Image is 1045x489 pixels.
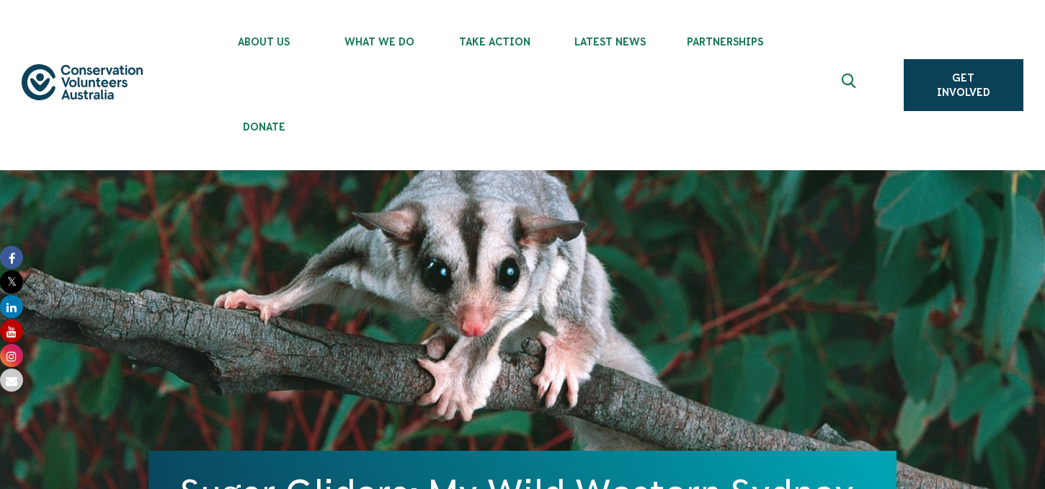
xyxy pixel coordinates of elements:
[904,59,1023,111] a: Get Involved
[841,74,859,97] span: Expand search box
[667,36,783,48] span: Partnerships
[206,36,321,48] span: About Us
[321,36,437,48] span: What We Do
[833,68,868,102] button: Expand search box Close search box
[552,36,667,48] span: Latest News
[206,121,321,133] span: Donate
[22,64,143,100] img: logo.svg
[437,36,552,48] span: Take Action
